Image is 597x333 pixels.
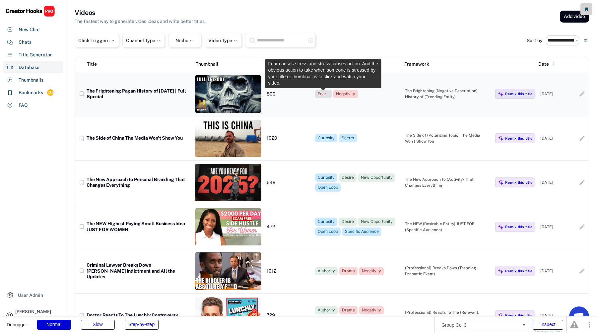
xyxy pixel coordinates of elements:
[267,61,293,68] div: Hook Score
[505,225,532,229] div: Remix this title
[87,88,190,100] div: The Frightening Pagan History of [DATE] | Full Special
[405,176,490,188] div: The New Approach to (Activity) That Changes Everything
[267,224,310,230] div: 472
[78,38,115,43] div: Click Triggers
[175,38,194,43] div: Niche
[267,268,310,274] div: 1012
[405,309,490,321] div: (Professional) Reacts To The (Relevant, Trending) Controversy
[579,224,585,230] button: edit
[75,18,206,25] div: The fastest way to generate video ideas and write better titles.
[498,91,504,97] img: MagicMajor%20%28Purple%29.svg
[342,175,354,180] div: Desire
[342,219,354,225] div: Desire
[579,91,585,97] button: edit
[195,252,261,290] img: thumbnail_kcPt9JjRxPI.jpg
[498,224,504,230] img: MagicMajor%20%28Purple%29.svg
[540,312,573,318] div: [DATE]
[498,268,504,274] img: MagicMajor%20%28Purple%29.svg
[345,229,379,234] div: Specific Audience
[78,224,85,230] button: bookmark_border
[538,61,549,68] div: Date
[19,39,32,46] div: Chats
[342,268,355,274] div: Drama
[78,135,85,142] button: bookmark_border
[19,89,43,96] div: Bookmarks
[540,91,573,97] div: [DATE]
[19,64,39,71] div: Database
[47,90,54,96] div: 139
[87,312,190,318] div: Doctor Reacts To The Lunchly Controversy
[318,268,335,274] div: Authority
[308,37,314,43] button: highlight_remove
[505,313,532,318] div: Remix this title
[75,8,95,17] h3: Videos
[87,262,190,280] div: Criminal Lawyer Breaks Down [PERSON_NAME] Indictment and All the Updates
[540,224,573,230] div: [DATE]
[18,292,43,299] div: User Admin
[362,268,381,274] div: Negativity
[195,75,261,113] img: thumbnail_Wybawp-vEL4.jpg
[81,320,115,330] div: Slow
[318,175,335,180] div: Curiosity
[527,38,543,43] div: Sort by
[505,269,532,273] div: Remix this title
[125,320,159,330] div: Step-by-step
[405,132,490,144] div: The Side of (Polarizing Topic) The Media Won't Show You
[19,77,43,84] div: Thumbnails
[126,38,161,43] div: Channel Type
[438,320,529,330] div: Group Col 3
[540,135,573,141] div: [DATE]
[78,268,85,274] button: bookmark_border
[318,185,338,190] div: Open Loop
[19,51,52,58] div: Title Generator
[336,91,355,97] div: Negativity
[267,135,310,141] div: 1020
[569,306,589,326] a: Open chat
[318,229,338,234] div: Open Loop
[19,26,40,33] div: New Chat
[533,330,563,333] div: Show responsive boxes
[579,135,585,142] text: edit
[505,180,532,185] div: Remix this title
[5,5,55,17] img: CHPRO%20Logo.svg
[318,219,335,225] div: Curiosity
[361,175,393,180] div: New Opportunity
[579,179,585,186] text: edit
[267,312,310,318] div: 729
[318,307,335,313] div: Authority
[342,307,355,313] div: Drama
[87,221,190,233] div: The NEW Highest Paying Small Business Idea JUST FOR WOMEN
[87,177,190,188] div: The New Approach to Personal Branding That Changes Everything
[498,312,504,318] img: MagicMajor%20%28Purple%29.svg
[87,135,190,141] div: The Side of China The Media Won't Show You
[78,312,85,319] button: bookmark_border
[78,91,85,97] button: bookmark_border
[505,92,532,96] div: Remix this title
[37,320,71,330] div: Normal
[404,61,488,68] div: Framework
[195,164,261,201] img: thumbnail_rl69VQbs3gA.jpg
[195,208,261,246] img: thumbnail_ILpjl6b7xK0%20%281%29.jpg
[316,61,399,68] div: Click Triggers
[208,38,238,43] div: Video Type
[533,320,563,330] div: Inspect
[361,219,393,225] div: New Opportunity
[318,91,329,97] div: Fear
[15,309,60,314] div: [PERSON_NAME]
[498,179,504,185] img: MagicMajor%20%28Purple%29.svg
[405,88,490,100] div: The Frightening (Negative Description) History of (Trending Entity)
[267,180,310,186] div: 649
[579,268,585,274] button: edit
[7,316,27,327] div: Debugger
[15,315,60,327] div: [PERSON_NAME][EMAIL_ADDRESS][DOMAIN_NAME]
[78,179,85,186] text: bookmark_border
[498,135,504,141] img: MagicMajor%20%28Purple%29.svg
